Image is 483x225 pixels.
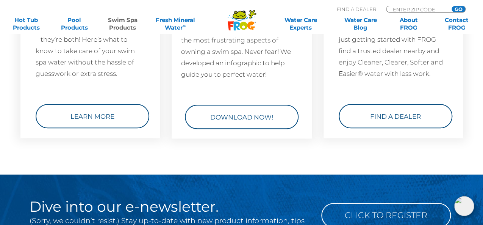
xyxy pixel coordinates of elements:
input: Zip Code Form [392,6,443,13]
input: GO [452,6,465,12]
img: openIcon [454,196,474,216]
a: Learn More [36,104,149,128]
p: Balancing your water can be one of the most frustrating aspects of owning a swim spa. Never fear!... [181,23,302,80]
a: Water CareBlog [342,16,379,31]
a: Fresh MineralWater∞ [152,16,199,31]
a: PoolProducts [56,16,93,31]
a: Hot TubProducts [8,16,45,31]
p: Whether you’re stocking up or just getting started with FROG — find a trusted dealer nearby and e... [339,22,448,79]
h2: Dive into our e-newsletter. [30,199,310,214]
a: Find a Dealer [339,104,452,128]
a: ContactFROG [438,16,475,31]
a: AboutFROG [390,16,427,31]
p: Find A Dealer [337,6,376,13]
a: Water CareExperts [270,16,331,31]
a: Download Now! [185,105,299,129]
a: Swim SpaProducts [104,16,141,31]
sup: ∞ [183,23,186,28]
p: Swim spas aren’t pools or hot tubs – they’re both! Here’s what to know to take care of your swim ... [36,22,145,79]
